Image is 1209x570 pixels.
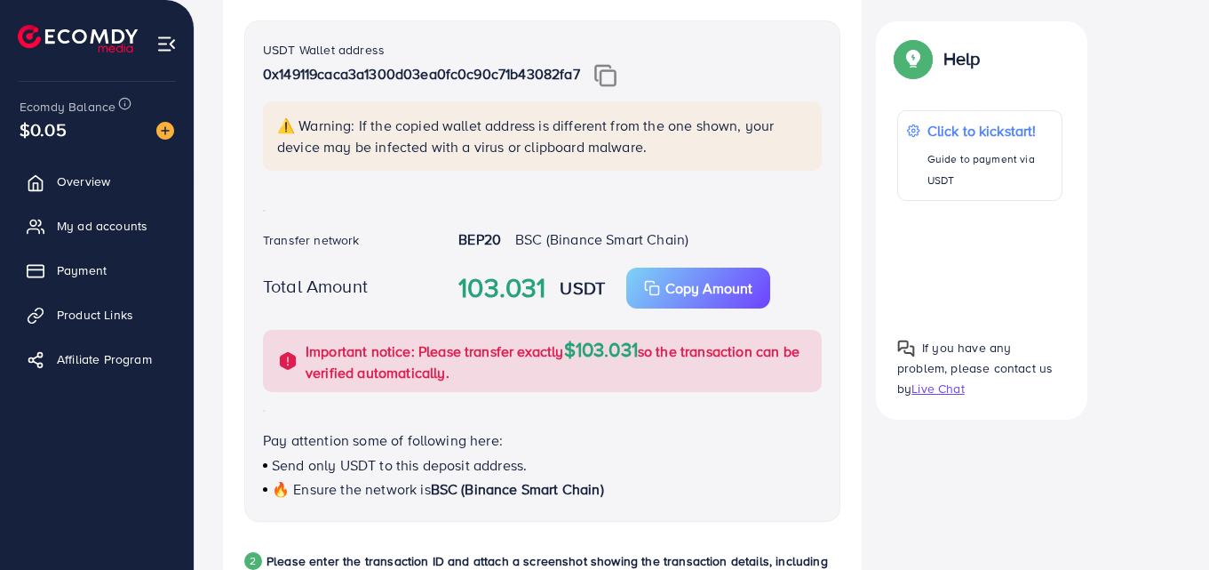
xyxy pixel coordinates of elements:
span: BSC (Binance Smart Chain) [431,479,604,499]
a: Product Links [13,297,180,333]
span: $0.05 [20,116,67,142]
span: If you have any problem, please contact us by [897,338,1053,397]
img: alert [277,350,298,372]
img: Popup guide [897,339,915,357]
span: BSC (Binance Smart Chain) [515,229,688,249]
p: Copy Amount [665,277,752,299]
span: Product Links [57,306,133,324]
iframe: Chat [1133,490,1196,557]
span: Payment [57,261,107,279]
p: Pay attention some of following here: [263,430,822,451]
span: 🔥 Ensure the network is [272,479,431,499]
img: image [156,122,174,140]
a: Overview [13,164,180,199]
button: Copy Amount [626,268,770,309]
p: Important notice: Please transfer exactly so the transaction can be verified automatically. [306,339,811,383]
strong: USDT [560,275,605,301]
p: ⚠️ Warning: If the copied wallet address is different from the one shown, your device may be infe... [277,115,811,157]
img: logo [18,25,138,52]
a: My ad accounts [13,208,180,244]
span: $103.031 [564,335,638,363]
strong: BEP20 [458,229,501,249]
label: Transfer network [263,231,360,249]
div: 2 [244,552,262,570]
p: Help [943,48,981,69]
strong: 103.031 [458,269,545,308]
label: USDT Wallet address [263,41,385,59]
a: Payment [13,253,180,288]
p: 0x149119caca3a1300d03ea0fc0c90c71b43082fa7 [263,63,822,87]
span: Ecomdy Balance [20,98,115,116]
span: Overview [57,173,110,190]
img: menu [156,34,177,54]
img: img [594,64,616,87]
span: Live Chat [911,380,964,397]
p: Send only USDT to this deposit address. [263,454,822,476]
a: Affiliate Program [13,341,180,377]
span: Affiliate Program [57,350,152,368]
p: Guide to payment via USDT [927,149,1053,191]
span: My ad accounts [57,217,147,235]
p: Click to kickstart! [927,120,1053,141]
label: Total Amount [263,273,368,299]
img: Popup guide [897,43,929,75]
